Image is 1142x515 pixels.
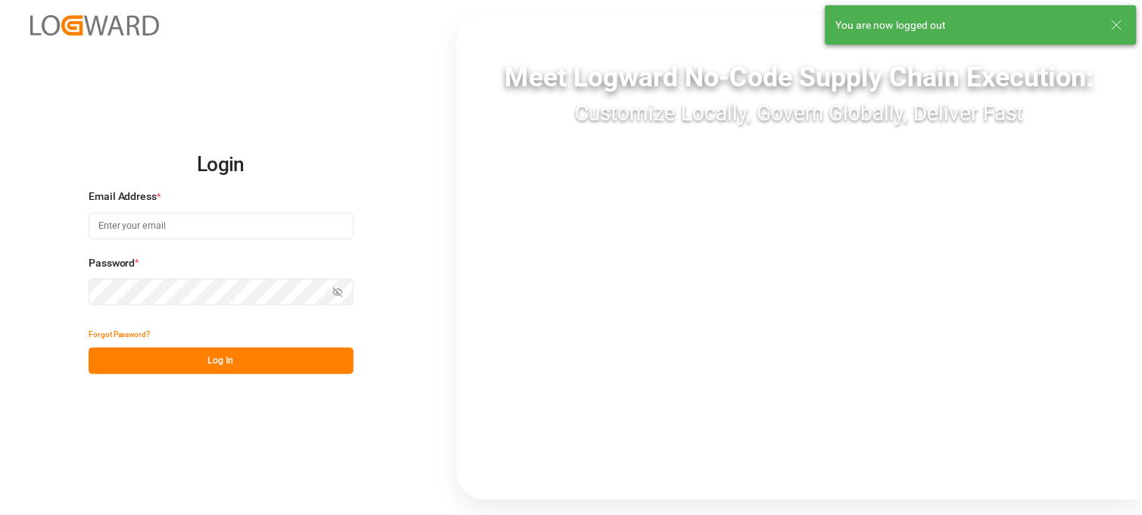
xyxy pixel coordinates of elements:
[836,17,1097,33] div: You are now logged out
[89,255,136,271] span: Password
[89,213,354,239] input: Enter your email
[89,141,354,189] h2: Login
[457,57,1142,98] div: Meet Logward No-Code Supply Chain Execution:
[89,348,354,374] button: Log In
[457,98,1142,130] div: Customize Locally, Govern Globally, Deliver Fast
[89,189,158,204] span: Email Address
[89,321,151,348] button: Forgot Password?
[30,15,159,36] img: Logward_new_orange.png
